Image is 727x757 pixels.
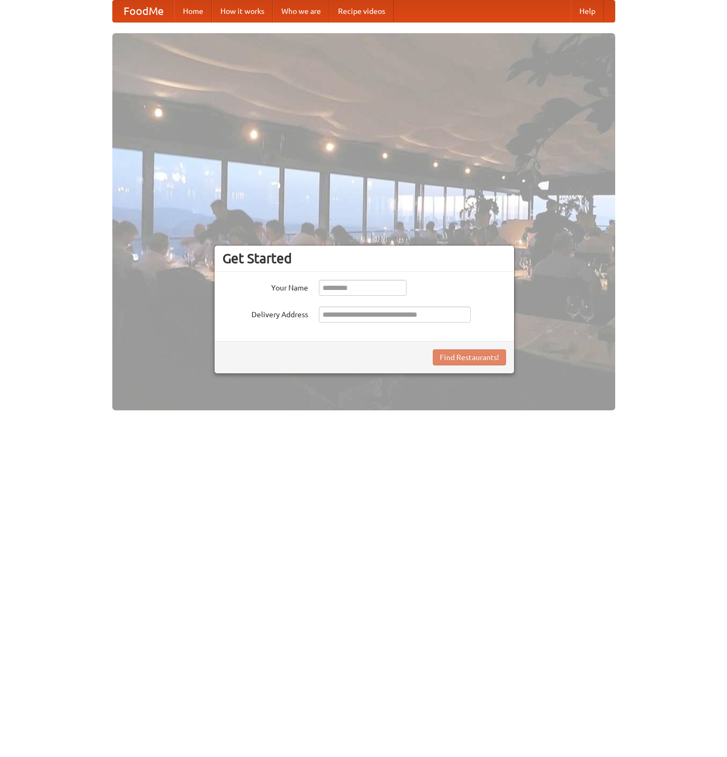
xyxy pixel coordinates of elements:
[571,1,604,22] a: Help
[330,1,394,22] a: Recipe videos
[113,1,174,22] a: FoodMe
[273,1,330,22] a: Who we are
[174,1,212,22] a: Home
[223,250,506,266] h3: Get Started
[223,280,308,293] label: Your Name
[212,1,273,22] a: How it works
[433,349,506,365] button: Find Restaurants!
[223,307,308,320] label: Delivery Address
